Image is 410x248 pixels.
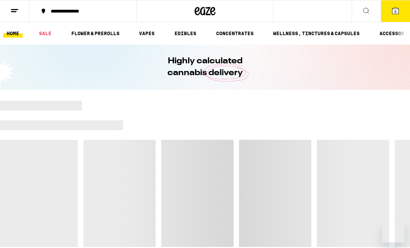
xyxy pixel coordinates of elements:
iframe: Button to launch messaging window [382,220,404,242]
a: FLOWER & PREROLLS [68,29,123,38]
a: CONCENTRATES [213,29,257,38]
span: 6 [394,9,396,14]
a: SALE [35,29,55,38]
h1: Highly calculated cannabis delivery [148,55,262,79]
a: EDIBLES [171,29,200,38]
a: VAPES [136,29,158,38]
button: 6 [381,0,410,22]
a: HOME [3,29,23,38]
a: WELLNESS, TINCTURES & CAPSULES [270,29,363,38]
